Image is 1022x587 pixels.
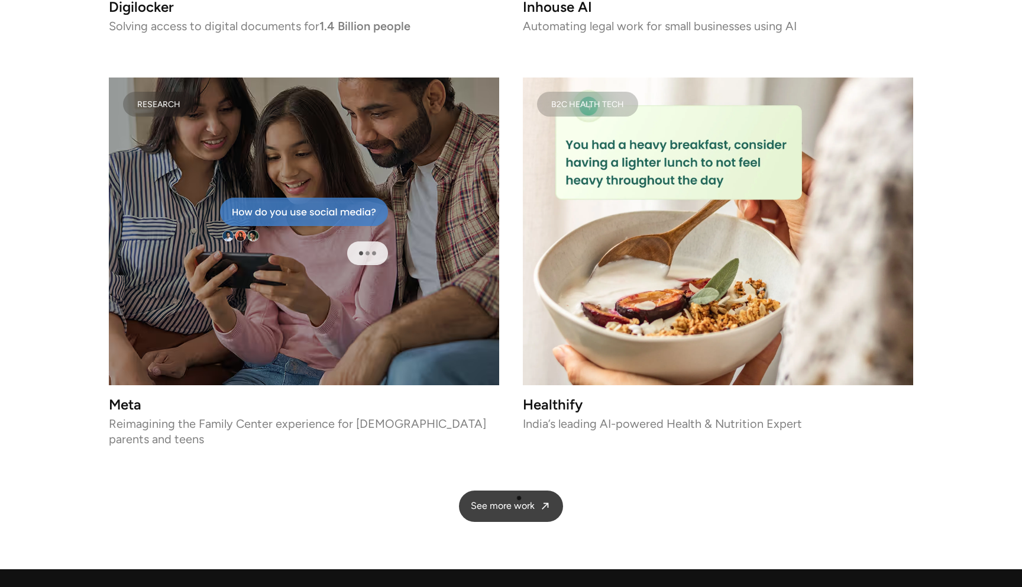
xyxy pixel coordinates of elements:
[551,101,624,107] div: B2C Health Tech
[109,399,499,409] h3: Meta
[523,420,913,428] p: India’s leading AI-powered Health & Nutrition Expert
[523,78,913,443] a: B2C Health TechHealthifyIndia’s leading AI-powered Health & Nutrition Expert
[471,500,535,512] span: See more work
[137,101,180,107] div: Research
[109,420,499,443] p: Reimagining the Family Center experience for [DEMOGRAPHIC_DATA] parents and teens
[109,2,499,15] h3: Digilocker
[319,19,410,33] strong: 1.4 Billion people
[523,399,913,409] h3: Healthify
[459,491,563,522] a: See more work
[109,78,499,443] a: ResearchMetaReimagining the Family Center experience for [DEMOGRAPHIC_DATA] parents and teens
[523,22,913,30] p: Automating legal work for small businesses using AI
[523,2,913,12] h3: Inhouse AI
[109,22,499,30] p: Solving access to digital documents for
